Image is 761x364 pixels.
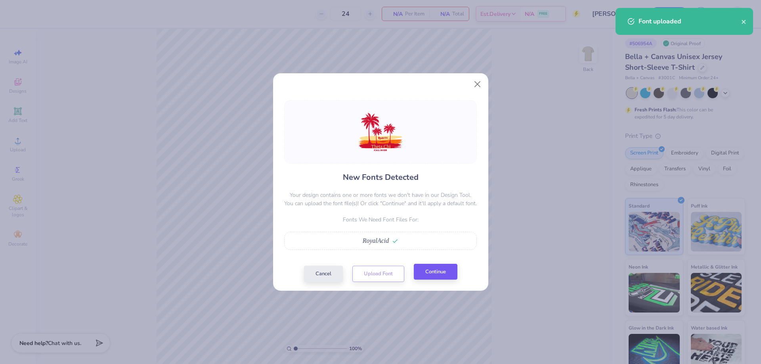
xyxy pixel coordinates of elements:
[363,237,389,244] span: RoyalAcid
[343,172,419,183] h4: New Fonts Detected
[741,17,747,26] button: close
[304,266,343,282] button: Cancel
[284,215,477,224] p: Fonts We Need Font Files For:
[470,77,485,92] button: Close
[414,264,457,280] button: Continue
[639,17,741,26] div: Font uploaded
[284,191,477,208] p: Your design contains one or more fonts we don't have in our Design Tool. You can upload the font ...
